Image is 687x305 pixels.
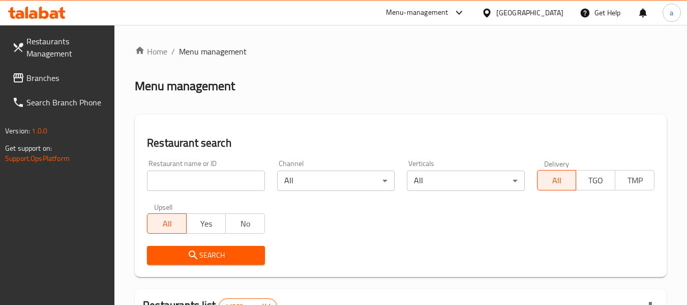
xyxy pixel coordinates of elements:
[496,7,563,18] div: [GEOGRAPHIC_DATA]
[386,7,449,19] div: Menu-management
[152,216,183,231] span: All
[544,160,570,167] label: Delivery
[147,171,264,191] input: Search for restaurant name or ID..
[147,213,187,234] button: All
[26,96,107,108] span: Search Branch Phone
[135,78,235,94] h2: Menu management
[230,216,261,231] span: No
[32,124,47,137] span: 1.0.0
[4,66,115,90] a: Branches
[147,135,654,151] h2: Restaurant search
[191,216,222,231] span: Yes
[537,170,577,190] button: All
[135,45,667,58] nav: breadcrumb
[4,90,115,115] a: Search Branch Phone
[4,29,115,66] a: Restaurants Management
[542,173,573,188] span: All
[5,142,52,155] span: Get support on:
[225,213,265,234] button: No
[576,170,615,190] button: TGO
[670,7,673,18] span: a
[155,249,256,262] span: Search
[186,213,226,234] button: Yes
[615,170,654,190] button: TMP
[26,35,107,60] span: Restaurants Management
[135,45,167,58] a: Home
[5,124,30,137] span: Version:
[154,203,173,210] label: Upsell
[147,246,264,265] button: Search
[5,152,70,165] a: Support.OpsPlatform
[26,72,107,84] span: Branches
[277,171,395,191] div: All
[619,173,650,188] span: TMP
[407,171,524,191] div: All
[171,45,175,58] li: /
[179,45,247,58] span: Menu management
[580,173,611,188] span: TGO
